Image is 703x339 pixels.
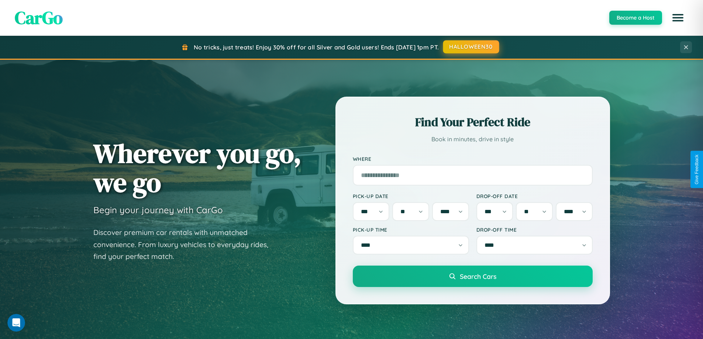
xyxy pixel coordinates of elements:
[353,134,593,145] p: Book in minutes, drive in style
[93,226,278,263] p: Discover premium car rentals with unmatched convenience. From luxury vehicles to everyday rides, ...
[476,226,593,233] label: Drop-off Time
[194,44,439,51] span: No tricks, just treats! Enjoy 30% off for all Silver and Gold users! Ends [DATE] 1pm PT.
[353,266,593,287] button: Search Cars
[476,193,593,199] label: Drop-off Date
[353,193,469,199] label: Pick-up Date
[609,11,662,25] button: Become a Host
[93,204,223,215] h3: Begin your journey with CarGo
[353,156,593,162] label: Where
[7,314,25,332] iframe: Intercom live chat
[460,272,496,280] span: Search Cars
[668,7,688,28] button: Open menu
[353,114,593,130] h2: Find Your Perfect Ride
[694,155,699,184] div: Give Feedback
[15,6,63,30] span: CarGo
[353,226,469,233] label: Pick-up Time
[443,40,499,53] button: HALLOWEEN30
[93,139,301,197] h1: Wherever you go, we go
